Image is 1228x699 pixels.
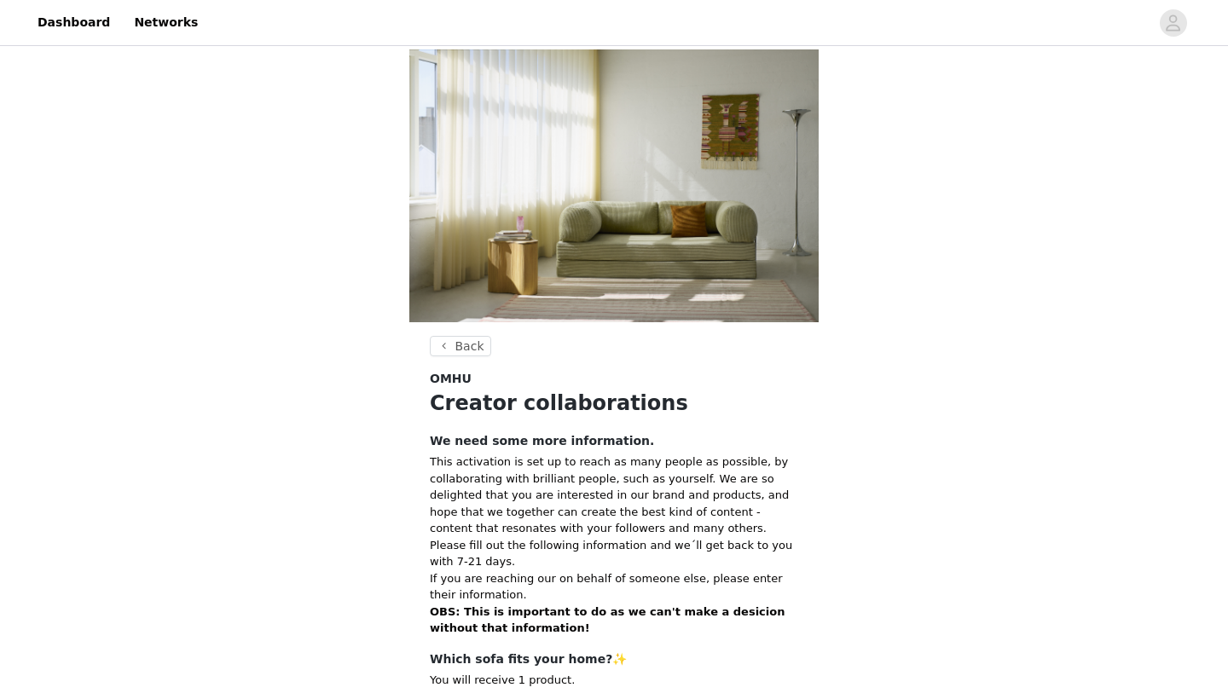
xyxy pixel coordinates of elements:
[430,650,798,668] h4: Which sofa fits your home?✨
[430,370,472,388] span: OMHU
[124,3,208,42] a: Networks
[430,537,798,570] p: Please fill out the following information and we´ll get back to you with 7-21 days.
[430,605,785,635] strong: OBS: This is important to do as we can't make a desicion without that information!
[430,432,798,450] h4: We need some more information.
[409,49,819,322] img: campaign image
[27,3,120,42] a: Dashboard
[430,388,798,419] h1: Creator collaborations
[430,453,798,537] p: This activation is set up to reach as many people as possible, by collaborating with brilliant pe...
[430,672,798,689] p: You will receive 1 product.
[1165,9,1181,37] div: avatar
[430,336,491,356] button: Back
[430,570,798,604] p: If you are reaching our on behalf of someone else, please enter their information.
